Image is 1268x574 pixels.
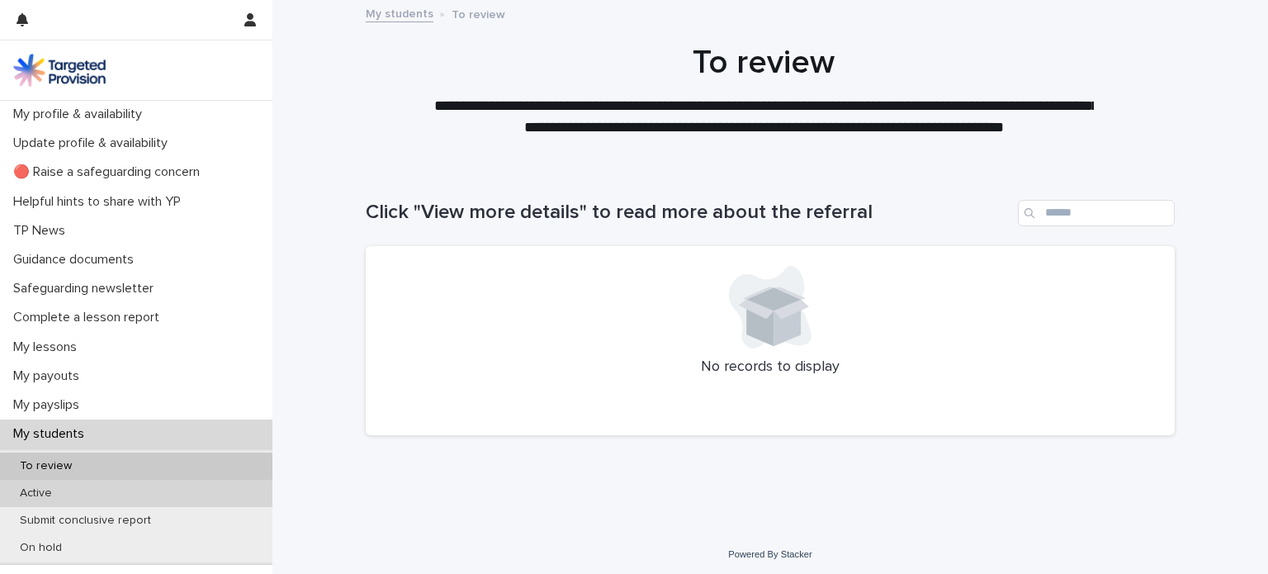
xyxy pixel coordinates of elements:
[7,459,85,473] p: To review
[7,541,75,555] p: On hold
[1018,200,1175,226] input: Search
[13,54,106,87] img: M5nRWzHhSzIhMunXDL62
[7,426,97,442] p: My students
[366,201,1011,225] h1: Click "View more details" to read more about the referral
[7,164,213,180] p: 🔴 Raise a safeguarding concern
[7,107,155,122] p: My profile & availability
[7,223,78,239] p: TP News
[7,514,164,528] p: Submit conclusive report
[386,358,1155,377] p: No records to display
[7,310,173,325] p: Complete a lesson report
[7,339,90,355] p: My lessons
[452,4,505,22] p: To review
[7,397,92,413] p: My payslips
[366,3,433,22] a: My students
[7,486,65,500] p: Active
[7,135,181,151] p: Update profile & availability
[7,368,92,384] p: My payouts
[7,194,194,210] p: Helpful hints to share with YP
[359,43,1168,83] h1: To review
[7,281,167,296] p: Safeguarding newsletter
[7,252,147,268] p: Guidance documents
[728,549,811,559] a: Powered By Stacker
